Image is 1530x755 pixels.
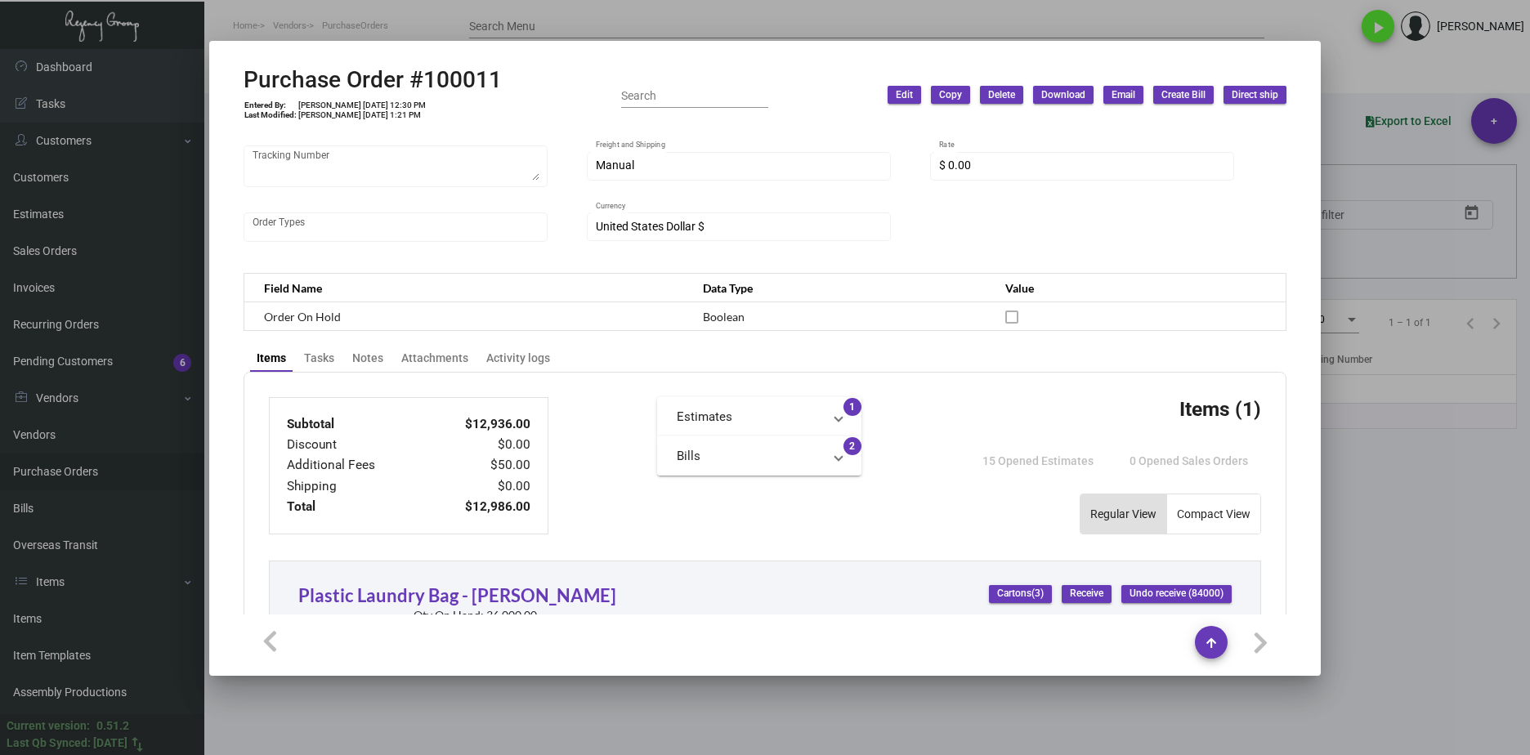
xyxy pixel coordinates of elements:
div: Items [257,350,286,367]
mat-panel-title: Estimates [677,408,822,427]
div: Attachments [401,350,468,367]
span: Undo receive (84000) [1130,587,1224,601]
th: Data Type [687,274,989,302]
button: Email [1103,86,1143,104]
span: 15 Opened Estimates [982,454,1094,467]
button: Undo receive (84000) [1121,585,1232,603]
button: Compact View [1167,494,1260,534]
span: Delete [988,88,1015,102]
td: Additional Fees [286,455,427,476]
span: Direct ship [1232,88,1278,102]
span: Boolean [703,310,745,324]
td: $12,936.00 [427,414,531,435]
div: Notes [352,350,383,367]
button: Create Bill [1153,86,1214,104]
span: Email [1112,88,1135,102]
div: Activity logs [486,350,550,367]
button: Edit [888,86,921,104]
button: 15 Opened Estimates [969,446,1107,476]
button: Download [1033,86,1094,104]
td: $50.00 [427,455,531,476]
mat-expansion-panel-header: Bills [657,436,861,476]
span: Edit [896,88,913,102]
th: Value [989,274,1286,302]
span: 0 Opened Sales Orders [1130,454,1248,467]
div: Last Qb Synced: [DATE] [7,735,127,752]
button: Delete [980,86,1023,104]
div: Tasks [304,350,334,367]
span: Download [1041,88,1085,102]
mat-expansion-panel-header: Estimates [657,397,861,436]
button: Regular View [1080,494,1166,534]
h2: Qty On Hand: 36,000.00 [414,609,537,623]
span: (3) [1031,588,1044,600]
div: Current version: [7,717,90,735]
td: Shipping [286,476,427,497]
a: Plastic Laundry Bag - [PERSON_NAME] [298,584,616,606]
td: [PERSON_NAME] [DATE] 1:21 PM [297,110,427,120]
th: Field Name [244,274,687,302]
h2: Purchase Order #100011 [244,66,502,94]
span: Receive [1070,587,1103,601]
button: Direct ship [1224,86,1286,104]
span: Create Bill [1161,88,1206,102]
td: Discount [286,435,427,455]
span: Copy [939,88,962,102]
td: [PERSON_NAME] [DATE] 12:30 PM [297,101,427,110]
td: Last Modified: [244,110,297,120]
td: Subtotal [286,414,427,435]
div: 0.51.2 [96,717,129,735]
td: Entered By: [244,101,297,110]
td: $0.00 [427,435,531,455]
button: Copy [931,86,970,104]
button: 0 Opened Sales Orders [1116,446,1261,476]
td: Total [286,497,427,517]
span: Cartons [997,587,1044,601]
span: Manual [596,159,634,172]
span: Order On Hold [264,310,341,324]
button: Receive [1062,585,1112,603]
mat-panel-title: Bills [677,447,822,466]
h3: Items (1) [1179,397,1261,421]
td: $12,986.00 [427,497,531,517]
button: Cartons(3) [989,585,1052,603]
td: $0.00 [427,476,531,497]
